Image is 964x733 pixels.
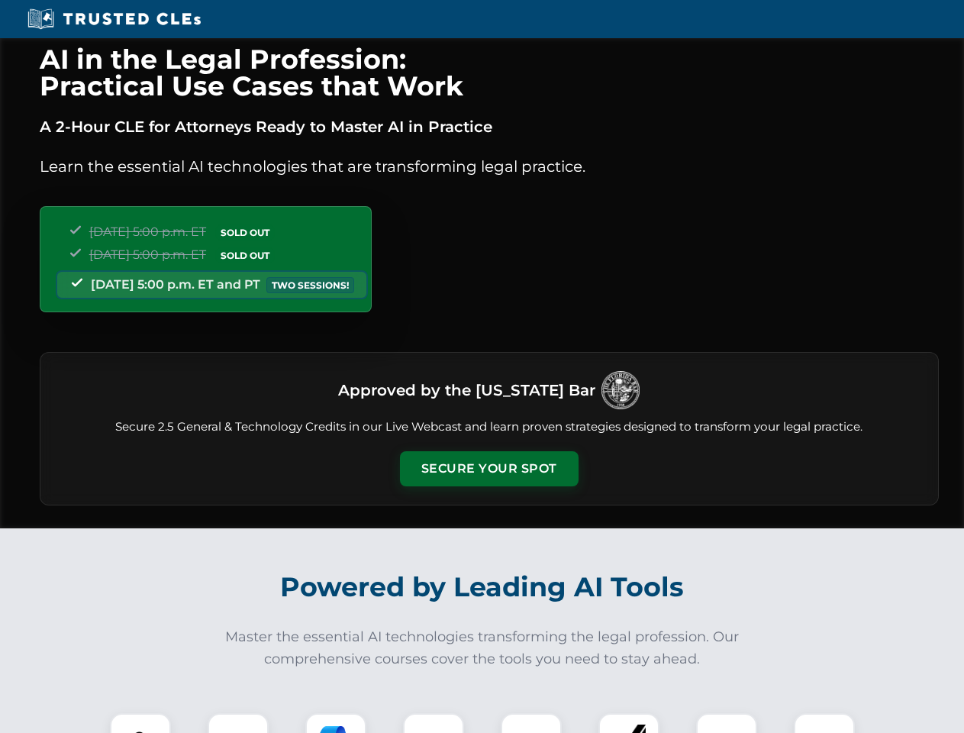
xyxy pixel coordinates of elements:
p: Master the essential AI technologies transforming the legal profession. Our comprehensive courses... [215,626,750,670]
h3: Approved by the [US_STATE] Bar [338,376,595,404]
button: Secure Your Spot [400,451,579,486]
span: SOLD OUT [215,247,275,263]
p: Learn the essential AI technologies that are transforming legal practice. [40,154,939,179]
span: SOLD OUT [215,224,275,241]
p: A 2-Hour CLE for Attorneys Ready to Master AI in Practice [40,115,939,139]
img: Logo [601,371,640,409]
p: Secure 2.5 General & Technology Credits in our Live Webcast and learn proven strategies designed ... [59,418,920,436]
h1: AI in the Legal Profession: Practical Use Cases that Work [40,46,939,99]
span: [DATE] 5:00 p.m. ET [89,224,206,239]
span: [DATE] 5:00 p.m. ET [89,247,206,262]
img: Trusted CLEs [23,8,205,31]
h2: Powered by Leading AI Tools [60,560,905,614]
